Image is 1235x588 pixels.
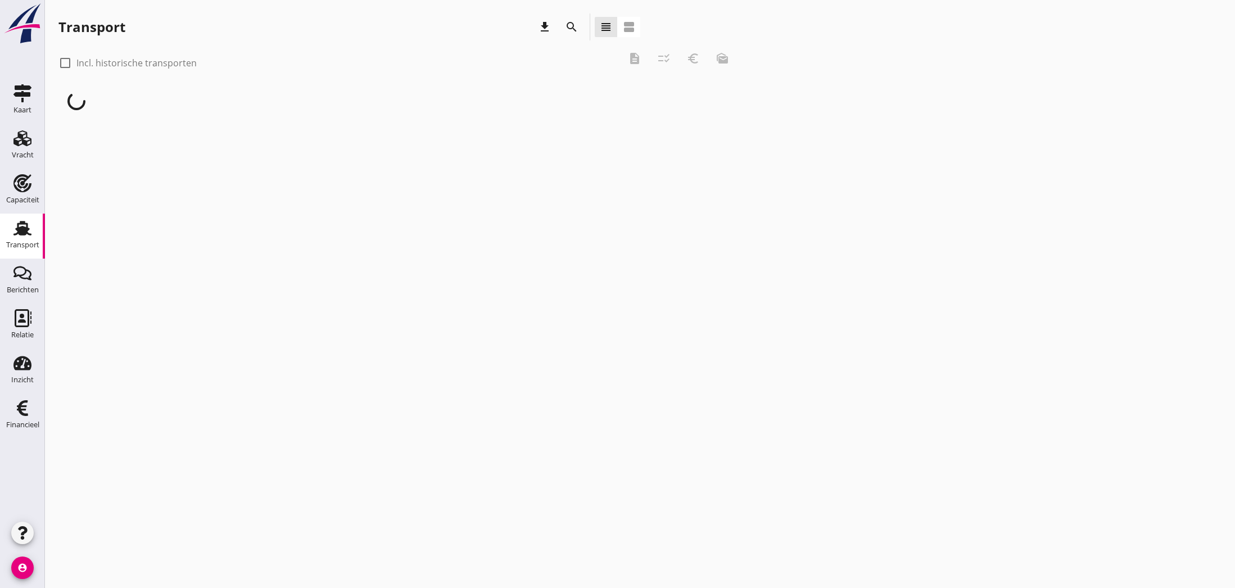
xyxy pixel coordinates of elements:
i: download [538,20,551,34]
label: Incl. historische transporten [76,57,197,69]
div: Berichten [7,286,39,293]
i: search [565,20,578,34]
div: Transport [6,241,39,248]
div: Capaciteit [6,196,39,203]
div: Vracht [12,151,34,159]
i: view_headline [599,20,613,34]
i: account_circle [11,557,34,579]
div: Relatie [11,331,34,338]
div: Inzicht [11,376,34,383]
img: logo-small.a267ee39.svg [2,3,43,44]
div: Financieel [6,421,39,428]
div: Transport [58,18,125,36]
i: view_agenda [622,20,636,34]
div: Kaart [13,106,31,114]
